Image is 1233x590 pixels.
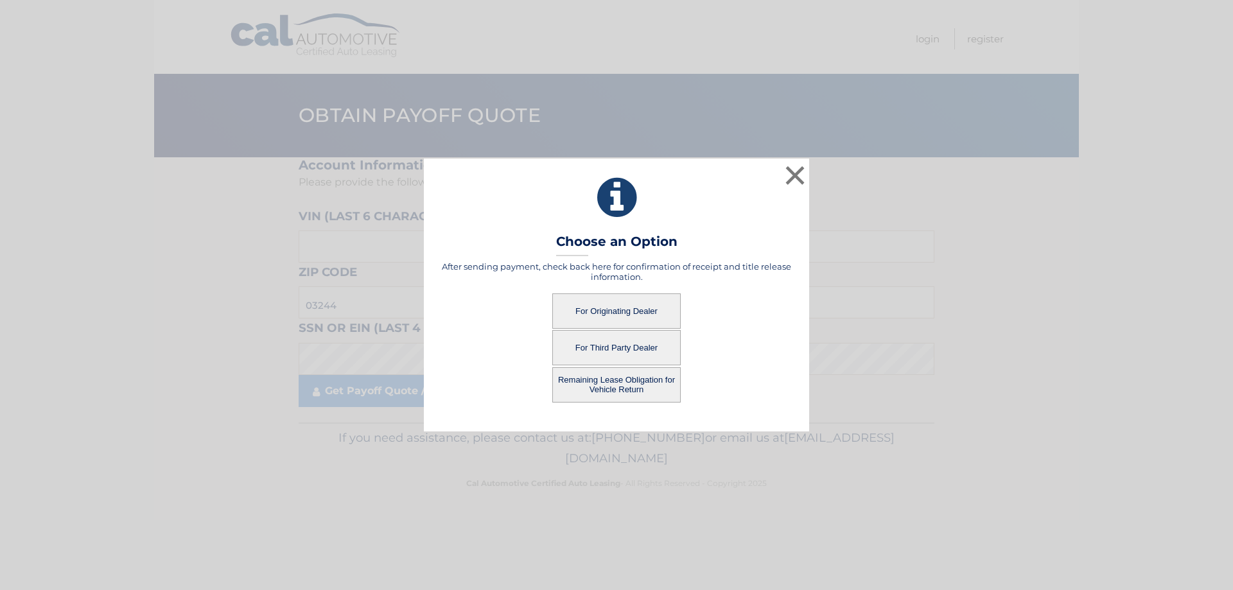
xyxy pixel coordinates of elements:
button: For Third Party Dealer [552,330,681,365]
h3: Choose an Option [556,234,678,256]
h5: After sending payment, check back here for confirmation of receipt and title release information. [440,261,793,282]
button: For Originating Dealer [552,293,681,329]
button: Remaining Lease Obligation for Vehicle Return [552,367,681,403]
button: × [782,162,808,188]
